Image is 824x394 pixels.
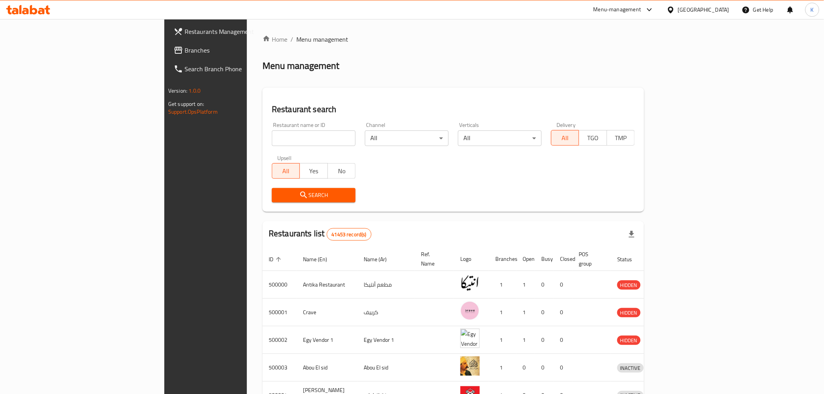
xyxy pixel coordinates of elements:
a: Support.OpsPlatform [168,107,218,117]
a: Search Branch Phone [167,60,302,78]
td: 1 [489,326,516,354]
span: No [331,165,352,177]
span: Yes [303,165,324,177]
button: Search [272,188,356,202]
span: Restaurants Management [185,27,296,36]
span: INACTIVE [617,364,644,373]
td: 0 [516,354,535,382]
td: 1 [516,299,535,326]
img: Egy Vendor 1 [460,329,480,348]
th: Branches [489,247,516,271]
a: Restaurants Management [167,22,302,41]
span: HIDDEN [617,336,641,345]
td: مطعم أنتيكا [357,271,415,299]
td: Abou El sid [357,354,415,382]
div: Menu-management [593,5,641,14]
td: 1 [489,299,516,326]
td: 0 [535,299,554,326]
td: 1 [516,271,535,299]
input: Search for restaurant name or ID.. [272,130,356,146]
div: All [365,130,449,146]
th: Logo [454,247,489,271]
span: TMP [610,132,632,144]
td: 0 [554,354,572,382]
button: All [551,130,579,146]
span: Branches [185,46,296,55]
h2: Restaurant search [272,104,635,115]
th: Open [516,247,535,271]
td: 1 [489,354,516,382]
span: TGO [582,132,604,144]
span: POS group [579,250,602,268]
span: Version: [168,86,187,96]
div: Export file [622,225,641,244]
h2: Restaurants list [269,228,372,241]
button: TMP [607,130,635,146]
td: 0 [554,326,572,354]
img: Antika Restaurant [460,273,480,293]
td: 0 [535,354,554,382]
span: All [275,165,297,177]
td: 0 [535,326,554,354]
button: Yes [299,163,327,179]
span: Search [278,190,349,200]
span: Menu management [296,35,348,44]
th: Closed [554,247,572,271]
label: Delivery [556,122,576,128]
span: K [811,5,814,14]
button: All [272,163,300,179]
td: 1 [489,271,516,299]
td: كرييف [357,299,415,326]
th: Busy [535,247,554,271]
span: Status [617,255,643,264]
div: HIDDEN [617,308,641,317]
img: Crave [460,301,480,320]
span: Name (Ar) [364,255,397,264]
img: Abou El sid [460,356,480,376]
div: [GEOGRAPHIC_DATA] [678,5,729,14]
span: All [555,132,576,144]
td: Egy Vendor 1 [297,326,357,354]
nav: breadcrumb [262,35,644,44]
label: Upsell [277,155,292,161]
span: Search Branch Phone [185,64,296,74]
td: Crave [297,299,357,326]
div: All [458,130,542,146]
td: 0 [535,271,554,299]
span: 41453 record(s) [327,231,371,238]
td: Antika Restaurant [297,271,357,299]
td: 1 [516,326,535,354]
button: No [327,163,356,179]
span: Ref. Name [421,250,445,268]
span: Name (En) [303,255,337,264]
button: TGO [579,130,607,146]
td: 0 [554,299,572,326]
span: Get support on: [168,99,204,109]
span: HIDDEN [617,308,641,317]
span: ID [269,255,283,264]
span: 1.0.0 [188,86,201,96]
a: Branches [167,41,302,60]
td: Egy Vendor 1 [357,326,415,354]
div: Total records count [327,228,372,241]
td: Abou El sid [297,354,357,382]
td: 0 [554,271,572,299]
span: HIDDEN [617,281,641,290]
